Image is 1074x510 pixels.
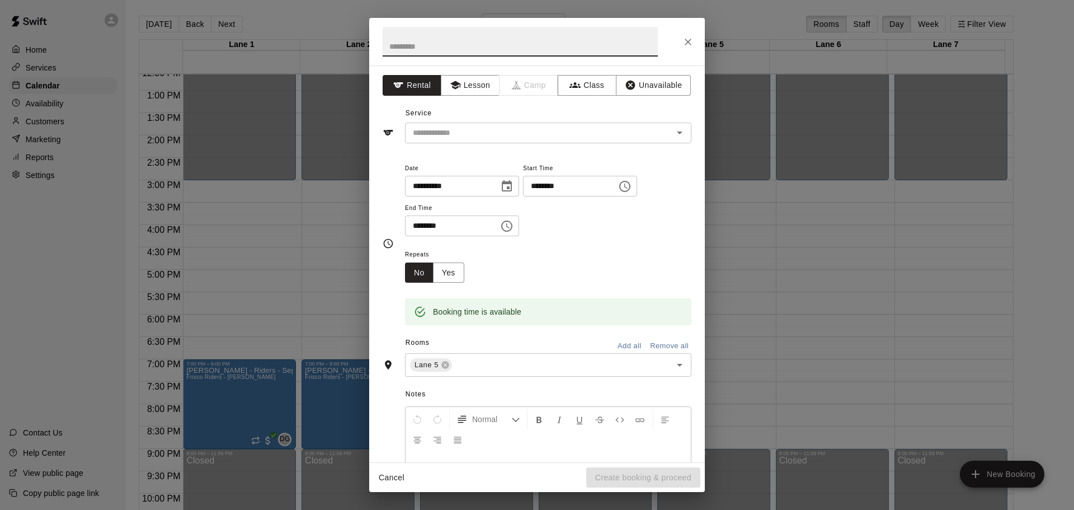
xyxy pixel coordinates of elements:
span: Notes [406,386,691,404]
button: Lesson [441,75,500,96]
button: Format Bold [530,409,549,429]
button: Yes [433,263,464,283]
button: Add all [611,338,647,355]
span: Repeats [405,247,473,263]
button: Choose time, selected time is 4:30 PM [496,215,518,237]
button: Redo [428,409,447,429]
button: Center Align [408,429,427,450]
button: No [405,263,434,283]
button: Format Italics [550,409,569,429]
span: Normal [472,414,511,425]
button: Open [672,357,687,373]
div: Lane 5 [410,358,452,372]
button: Remove all [647,338,691,355]
button: Format Strikethrough [590,409,609,429]
button: Justify Align [448,429,467,450]
button: Open [672,125,687,141]
svg: Service [383,127,394,138]
span: Camps can only be created in the Services page [500,75,558,96]
button: Undo [408,409,427,429]
button: Right Align [428,429,447,450]
button: Choose date, selected date is Sep 11, 2025 [496,175,518,198]
button: Close [678,32,698,52]
div: outlined button group [405,263,464,283]
button: Choose time, selected time is 4:00 PM [614,175,636,198]
button: Insert Link [630,409,649,429]
button: Format Underline [570,409,589,429]
button: Unavailable [616,75,691,96]
span: Lane 5 [410,359,443,371]
button: Formatting Options [452,409,525,429]
svg: Rooms [383,359,394,371]
button: Cancel [374,467,409,488]
span: Service [406,109,432,117]
button: Class [558,75,616,96]
button: Insert Code [610,409,629,429]
button: Left Align [656,409,675,429]
span: End Time [405,201,519,216]
div: Booking time is available [433,302,521,322]
button: Rental [383,75,441,96]
span: Rooms [406,339,430,347]
span: Start Time [523,161,637,176]
span: Date [405,161,519,176]
svg: Timing [383,238,394,249]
